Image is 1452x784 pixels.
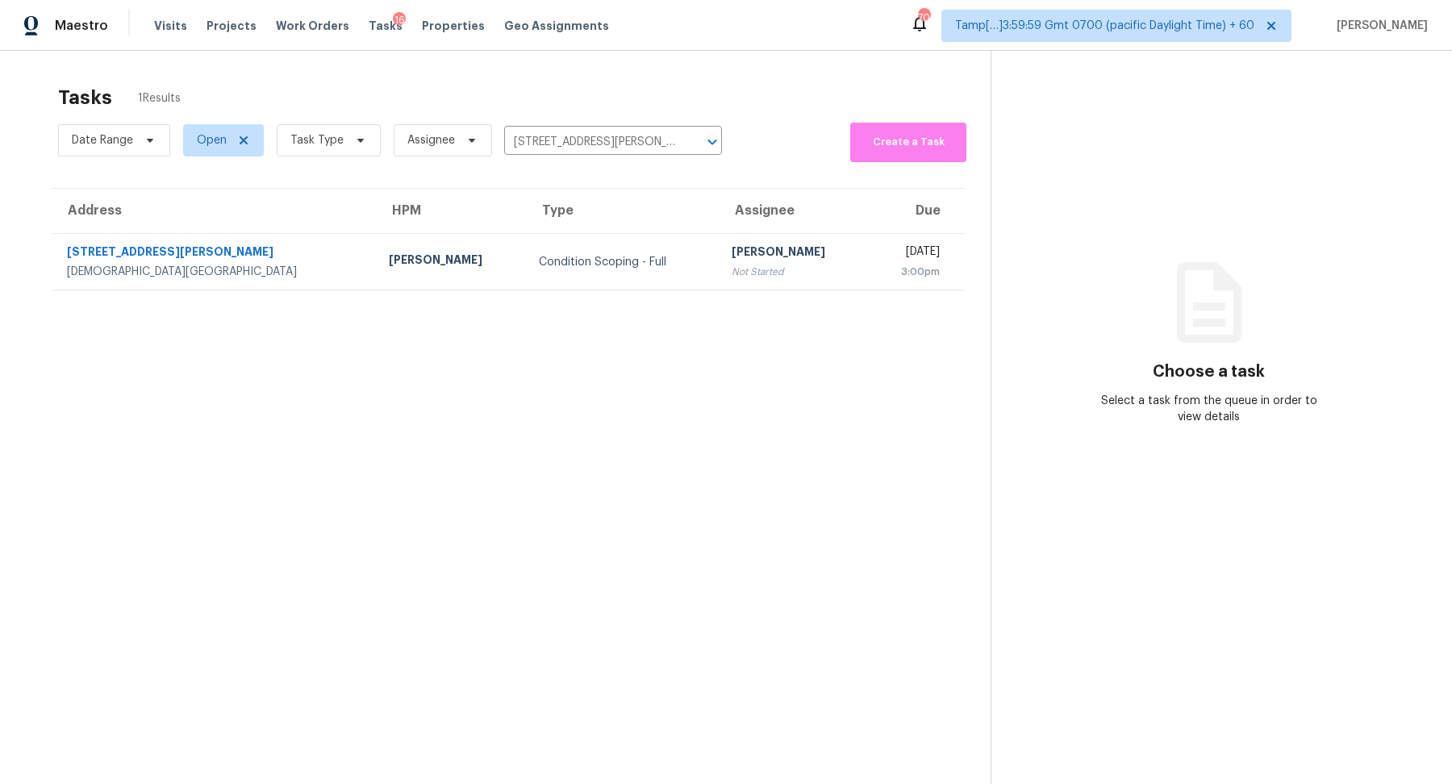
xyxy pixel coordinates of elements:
[369,20,403,31] span: Tasks
[1153,364,1265,380] h3: Choose a task
[376,189,526,234] th: HPM
[850,123,966,162] button: Create a Task
[52,189,376,234] th: Address
[67,264,363,280] div: [DEMOGRAPHIC_DATA][GEOGRAPHIC_DATA]
[407,132,455,148] span: Assignee
[504,18,609,34] span: Geo Assignments
[72,132,133,148] span: Date Range
[732,244,856,264] div: [PERSON_NAME]
[389,252,513,272] div: [PERSON_NAME]
[719,189,869,234] th: Assignee
[858,133,958,152] span: Create a Task
[154,18,187,34] span: Visits
[526,189,719,234] th: Type
[504,130,677,155] input: Search by address
[393,12,406,28] div: 16
[955,18,1254,34] span: Tamp[…]3:59:59 Gmt 0700 (pacific Daylight Time) + 60
[1330,18,1428,34] span: [PERSON_NAME]
[422,18,485,34] span: Properties
[197,132,227,148] span: Open
[55,18,108,34] span: Maestro
[882,264,940,280] div: 3:00pm
[290,132,344,148] span: Task Type
[67,244,363,264] div: [STREET_ADDRESS][PERSON_NAME]
[58,90,112,106] h2: Tasks
[882,244,940,264] div: [DATE]
[138,90,181,106] span: 1 Results
[539,254,706,270] div: Condition Scoping - Full
[732,264,856,280] div: Not Started
[276,18,349,34] span: Work Orders
[701,131,724,153] button: Open
[869,189,965,234] th: Due
[1100,393,1318,425] div: Select a task from the queue in order to view details
[918,10,929,26] div: 701
[207,18,257,34] span: Projects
